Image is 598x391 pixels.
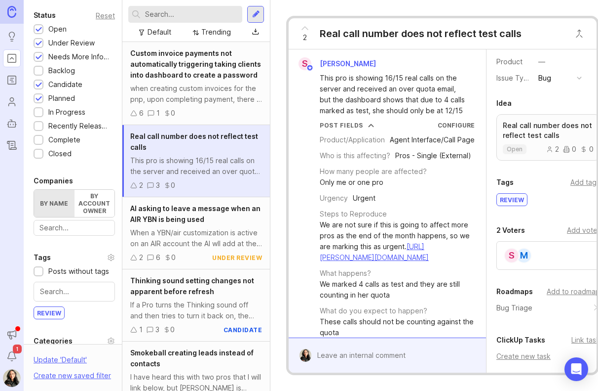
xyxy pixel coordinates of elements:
[130,204,261,223] span: AI asking to leave a message when an AIR YBN is being used
[516,248,532,263] div: M
[122,42,270,125] a: Custom invoice payments not automatically triggering taking clients into dashboard to create a pa...
[320,121,374,130] button: Post Fields
[320,27,522,41] div: Real call number does not reflect test calls
[48,107,85,118] div: In Progress
[156,108,160,119] div: 1
[224,326,262,334] div: candidate
[320,219,475,263] div: We are not sure if this is going to affect more pros as the end of the month happens, so we are m...
[156,252,160,263] div: 6
[48,51,110,62] div: Needs More Info/verif/repro
[130,132,258,151] span: Real call number does not reflect test calls
[3,115,21,132] a: Autopilot
[320,177,383,188] div: Only me or one pro
[139,324,143,335] div: 1
[390,134,475,145] div: Agent Interface/Call Page
[320,134,385,145] div: Product/Application
[3,93,21,111] a: Users
[563,146,576,153] div: 0
[299,349,311,362] img: Ysabelle Eugenio
[293,57,384,70] a: S[PERSON_NAME]
[3,28,21,45] a: Ideas
[48,266,109,277] div: Posts without tags
[171,180,175,191] div: 0
[34,370,111,381] div: Create new saved filter
[48,121,110,131] div: Recently Released
[13,345,22,353] span: 1
[48,79,82,90] div: Candidate
[496,224,525,236] div: 2 Voters
[496,74,532,82] label: Issue Type
[139,108,144,119] div: 6
[3,49,21,67] a: Portal
[34,190,75,217] label: By name
[130,348,254,368] span: Smokeball creating leads instead of contacts
[3,326,21,344] button: Announcements
[48,134,80,145] div: Complete
[320,209,387,219] div: Steps to Reproduce
[34,175,73,187] div: Companies
[353,193,375,204] div: Urgent
[155,324,159,335] div: 3
[34,335,73,347] div: Categories
[303,32,307,43] span: 2
[320,268,371,279] div: What happens?
[145,9,238,20] input: Search...
[306,64,314,72] img: member badge
[507,145,523,153] p: open
[39,222,109,233] input: Search...
[7,6,16,17] img: Canny Home
[139,180,143,191] div: 2
[504,248,520,263] div: S
[48,38,95,48] div: Under Review
[3,71,21,89] a: Roadmaps
[503,121,594,140] p: Real call number does not reflect test calls
[438,122,475,129] a: Configure
[122,269,270,342] a: Thinking sound setting changes not apparent before refreshIf a Pro turns the Thinking sound off a...
[139,252,143,263] div: 2
[75,190,115,217] label: By account owner
[96,13,115,18] div: Reset
[122,197,270,269] a: AI asking to leave a message when an AIR YBN is being usedWhen a YBN/air customization is active ...
[34,9,56,21] div: Status
[395,150,471,161] div: Pros - Single (External)
[496,57,523,66] label: Product
[130,227,262,249] div: When a YBN/air customization is active on an AIR account the AI wll add at the end of the call if...
[40,286,109,297] input: Search...
[564,357,588,381] div: Open Intercom Messenger
[320,150,390,161] div: Who is this affecting?
[34,307,64,319] div: review
[320,193,348,204] div: Urgency
[496,97,512,109] div: Idea
[496,334,545,346] div: ClickUp Tasks
[496,303,532,313] a: Bug Triage
[546,146,559,153] div: 2
[171,252,176,263] div: 0
[320,305,427,316] div: What do you expect to happen?
[130,155,262,177] div: This pro is showing 16/15 real calls on the server and received an over quota email, but the dash...
[496,176,514,188] div: Tags
[320,73,466,116] div: This pro is showing 16/15 real calls on the server and received an over quota email, but the dash...
[320,316,475,338] div: These calls should not be counting against the quota
[3,369,21,387] img: Ysabelle Eugenio
[130,300,262,321] div: If a Pro turns the Thinking sound off and then tries to turn it back on, the toggle does not upda...
[320,166,427,177] div: How many people are affected?
[538,56,545,67] div: —
[496,286,533,298] div: Roadmaps
[201,27,231,38] div: Trending
[48,148,72,159] div: Closed
[3,136,21,154] a: Changelog
[170,324,175,335] div: 0
[171,108,175,119] div: 0
[497,194,527,206] div: review
[34,354,87,370] div: Update ' Default '
[130,49,261,79] span: Custom invoice payments not automatically triggering taking clients into dashboard to create a pa...
[48,24,67,35] div: Open
[130,83,262,105] div: when creating custom invoices for the pnp, upon completing payment, there is a receipt page but i...
[48,65,75,76] div: Backlog
[320,121,363,130] div: Post Fields
[48,93,75,104] div: Planned
[3,348,21,365] button: Notifications
[580,146,594,153] div: 0
[130,276,254,296] span: Thinking sound setting changes not apparent before refresh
